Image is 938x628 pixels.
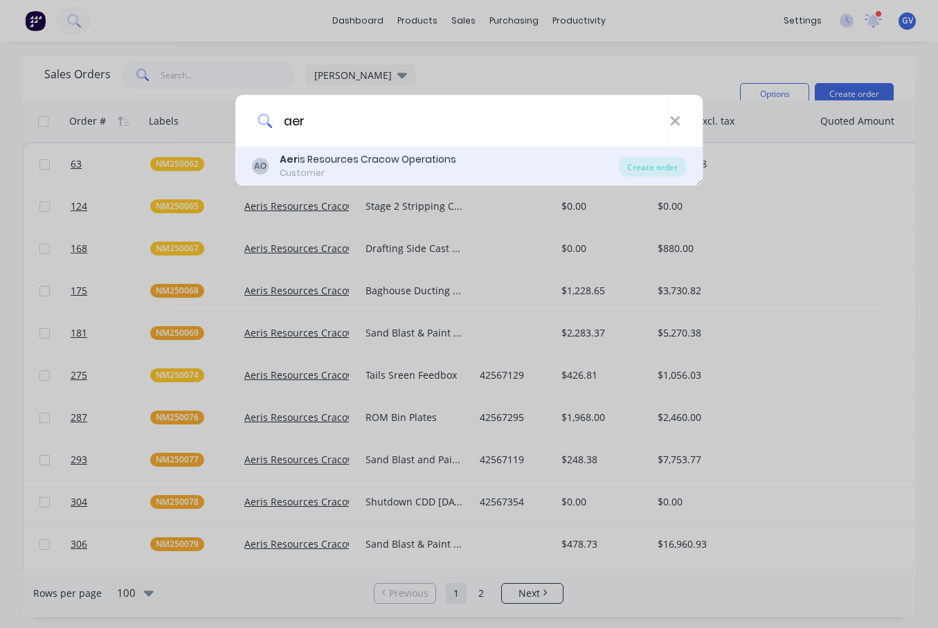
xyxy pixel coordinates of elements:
[280,152,298,166] b: Aer
[272,95,669,147] input: Enter a customer name to create a new order...
[619,157,686,177] div: Create order
[280,152,456,167] div: is Resources Cracow Operations
[252,158,269,174] div: AO
[280,167,456,179] div: Customer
